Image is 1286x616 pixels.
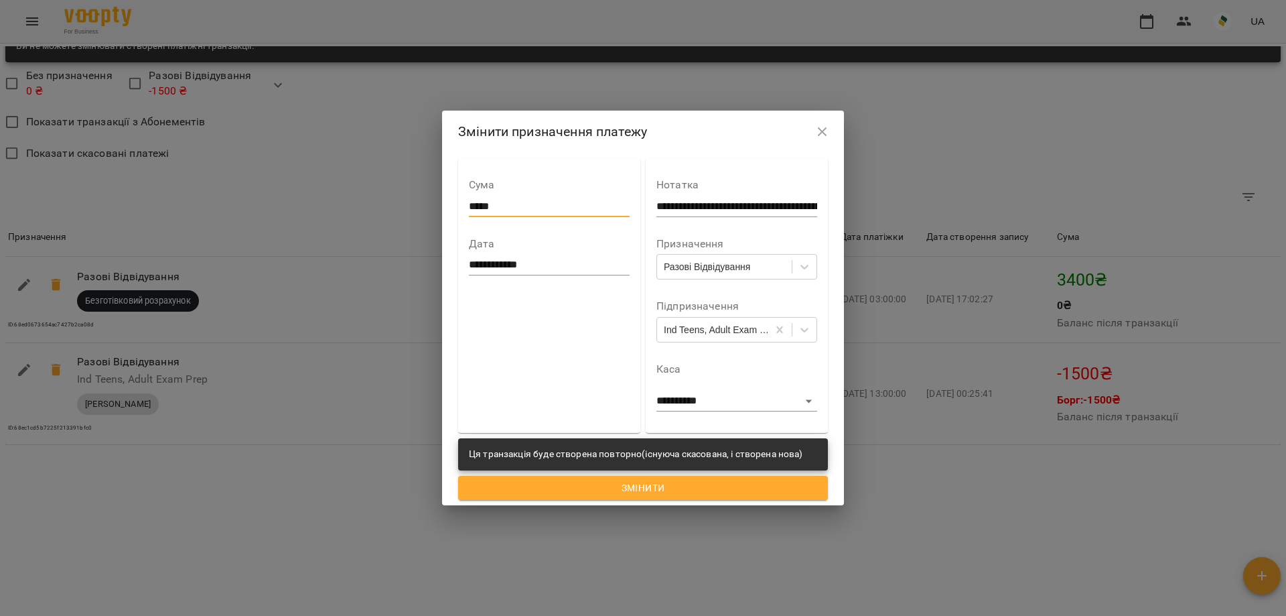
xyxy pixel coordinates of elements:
[664,260,750,273] div: Разові Відвідування
[458,121,828,142] h2: Змінити призначення платежу
[469,239,630,249] label: Дата
[458,476,828,500] button: Змінити
[469,442,803,467] div: Ця транзакція буде створена повторно(існуюча скасована, і створена нова)
[656,239,817,249] label: Призначення
[664,323,769,336] div: Ind Teens, Adult Exam Prep
[656,180,817,190] label: Нотатка
[656,364,817,375] label: Каса
[469,480,817,496] span: Змінити
[469,180,630,190] label: Сума
[656,301,817,312] label: Підпризначення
